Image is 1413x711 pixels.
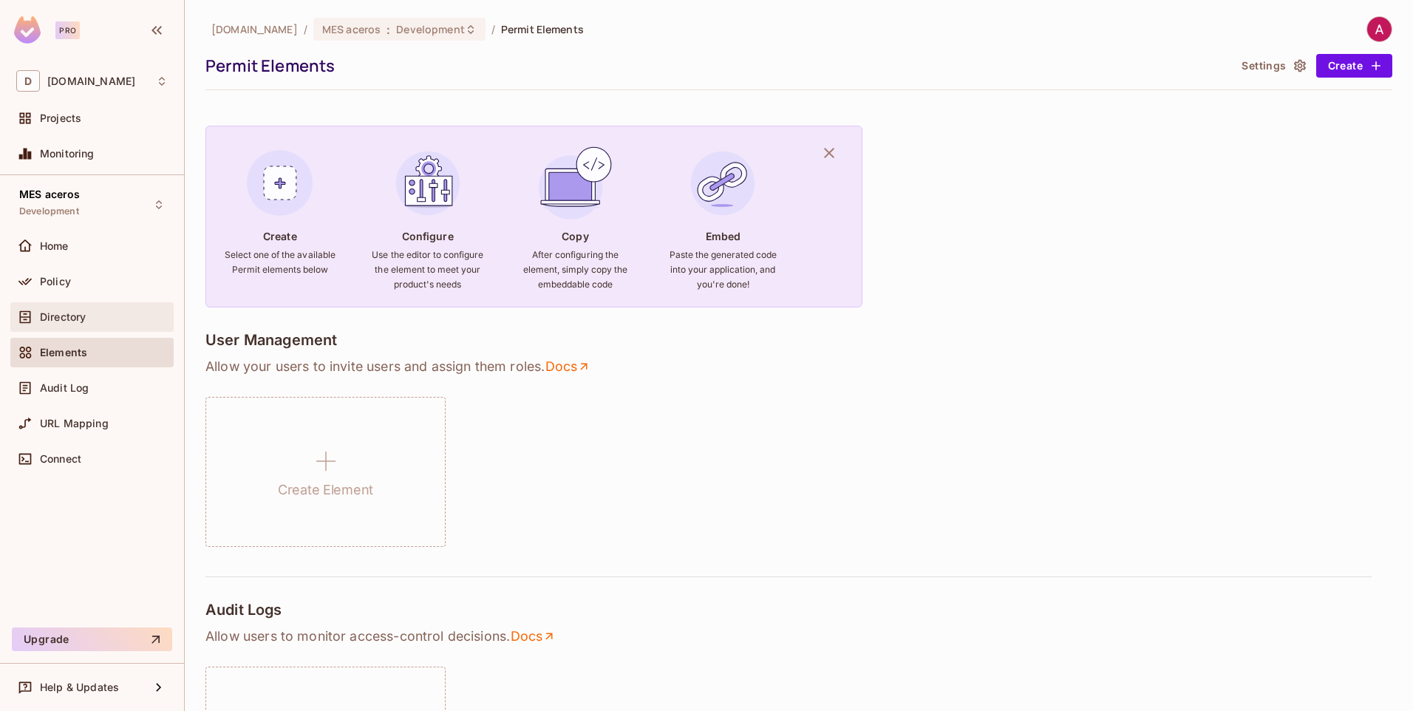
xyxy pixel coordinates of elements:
h4: User Management [205,331,337,349]
span: URL Mapping [40,418,109,429]
div: Pro [55,21,80,39]
div: Permit Elements [205,55,1228,77]
span: Projects [40,112,81,124]
span: Home [40,240,69,252]
img: ANTONIO CARLOS DIAZ CERDA [1367,17,1392,41]
button: Settings [1236,54,1310,78]
span: Connect [40,453,81,465]
li: / [304,22,307,36]
h4: Audit Logs [205,601,282,619]
img: Configure Element [388,143,468,223]
span: Elements [40,347,87,358]
span: Development [19,205,79,217]
h4: Copy [562,229,588,243]
h4: Configure [402,229,454,243]
h1: Create Element [278,479,373,501]
button: Upgrade [12,627,172,651]
h6: Paste the generated code into your application, and you're done! [667,248,779,292]
span: Permit Elements [501,22,584,36]
h6: Use the editor to configure the element to meet your product's needs [372,248,484,292]
h4: Embed [706,229,741,243]
span: Audit Log [40,382,89,394]
span: Directory [40,311,86,323]
p: Allow users to monitor access-control decisions . [205,627,1392,645]
img: Create Element [240,143,320,223]
p: Allow your users to invite users and assign them roles . [205,358,1392,375]
img: Embed Element [683,143,763,223]
span: : [386,24,391,35]
span: Development [396,22,464,36]
img: SReyMgAAAABJRU5ErkJggg== [14,16,41,44]
span: Policy [40,276,71,288]
a: Docs [545,358,591,375]
button: Create [1316,54,1392,78]
h4: Create [263,229,297,243]
span: MES aceros [19,188,81,200]
h6: Select one of the available Permit elements below [224,248,336,277]
h6: After configuring the element, simply copy the embeddable code [519,248,631,292]
span: Workspace: deacero.com [47,75,135,87]
a: Docs [510,627,556,645]
li: / [491,22,495,36]
img: Copy Element [535,143,615,223]
span: Help & Updates [40,681,119,693]
span: MES aceros [322,22,381,36]
span: D [16,70,40,92]
span: Monitoring [40,148,95,160]
span: the active workspace [211,22,298,36]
